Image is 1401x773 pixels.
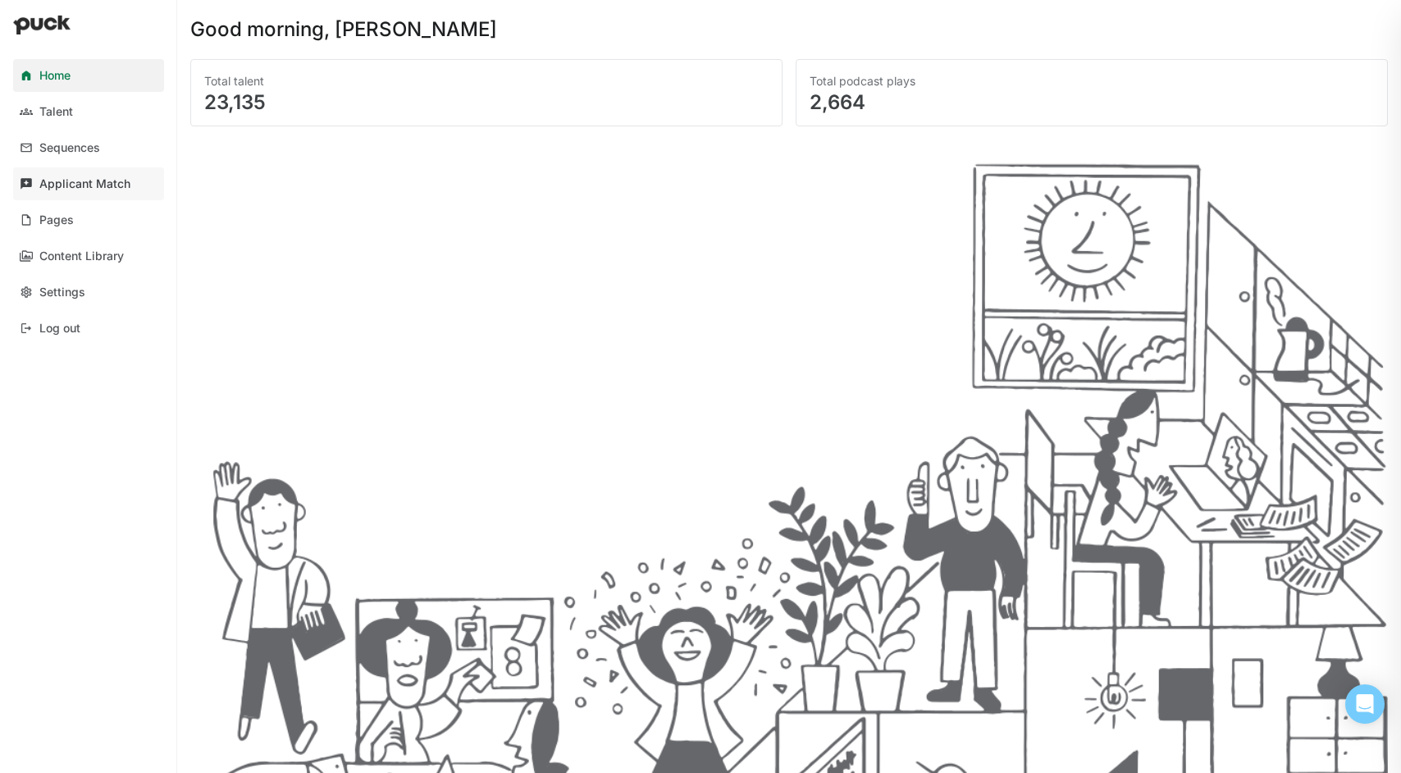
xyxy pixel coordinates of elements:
a: Pages [13,204,164,236]
div: 2,664 [810,93,1374,112]
div: Open Intercom Messenger [1345,684,1385,724]
div: Total talent [204,73,769,89]
a: Settings [13,276,164,309]
a: Home [13,59,164,92]
div: Log out [39,322,80,336]
div: 23,135 [204,93,769,112]
div: Settings [39,286,85,300]
a: Content Library [13,240,164,272]
div: Applicant Match [39,177,130,191]
div: Good morning, [PERSON_NAME] [190,20,497,39]
a: Talent [13,95,164,128]
div: Talent [39,105,73,119]
div: Home [39,69,71,83]
div: Content Library [39,249,124,263]
a: Applicant Match [13,167,164,200]
div: Pages [39,213,74,227]
div: Total podcast plays [810,73,1374,89]
a: Sequences [13,131,164,164]
div: Sequences [39,141,100,155]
